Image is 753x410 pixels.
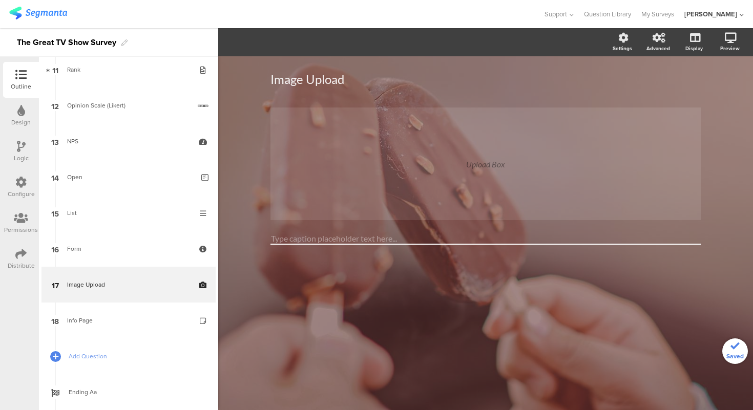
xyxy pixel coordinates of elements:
div: Info Page [67,315,190,326]
div: Opinion Scale (Likert) [67,100,190,111]
div: Advanced [646,45,670,52]
img: segmanta logo [9,7,67,19]
div: Preview [720,45,740,52]
span: 14 [51,171,59,183]
div: Logic [14,154,29,163]
input: Type caption placeholder text here... [270,233,701,245]
div: NPS [67,136,190,146]
a: 15 List [41,195,216,231]
div: Image Upload [270,72,701,87]
div: Outline [11,82,31,91]
a: 13 NPS [41,123,216,159]
span: Add Question [69,351,200,361]
div: Permissions [4,225,38,234]
div: Design [11,118,31,127]
div: Distribute [8,261,35,270]
a: Ending Aa [41,374,216,410]
div: Form [67,244,190,254]
a: 16 Form [41,231,216,267]
div: Upload Box [466,159,505,169]
a: 18 Info Page [41,303,216,338]
span: 11 [52,64,58,75]
div: Settings [613,45,632,52]
div: Open [67,172,194,182]
div: Rank [67,64,190,75]
div: The Great TV Show Survey [17,34,116,51]
a: 17 Image Upload [41,267,216,303]
span: 17 [52,279,59,290]
span: 18 [51,315,59,326]
div: Configure [8,189,35,199]
span: 16 [51,243,59,254]
span: 12 [51,100,59,111]
a: 14 Open [41,159,216,195]
div: List [67,208,190,218]
div: Image Upload [67,279,190,290]
span: 13 [51,136,59,147]
span: 15 [51,207,59,219]
span: Ending Aa [69,387,200,397]
div: Display [685,45,703,52]
a: 11 Rank [41,52,216,88]
span: Support [545,9,567,19]
a: 12 Opinion Scale (Likert) [41,88,216,123]
div: [PERSON_NAME] [684,9,737,19]
span: Saved [726,352,744,361]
